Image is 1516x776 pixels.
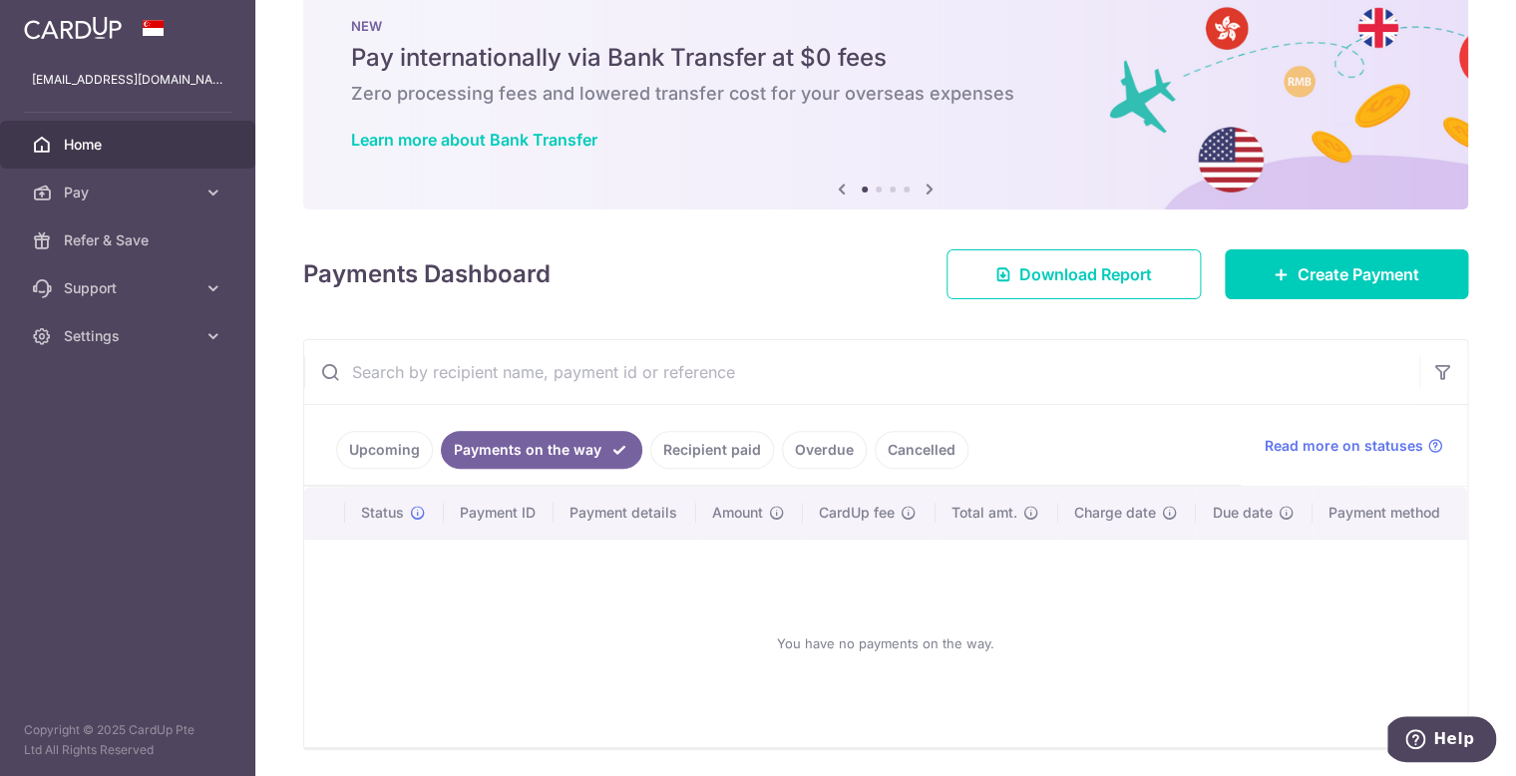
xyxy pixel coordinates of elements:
h4: Payments Dashboard [303,256,551,292]
span: Status [361,503,404,523]
span: Total amt. [951,503,1017,523]
iframe: Opens a widget where you can find more information [1387,716,1496,766]
a: Create Payment [1225,249,1468,299]
span: Charge date [1074,503,1156,523]
div: You have no payments on the way. [328,556,1443,731]
h6: Zero processing fees and lowered transfer cost for your overseas expenses [351,82,1420,106]
a: Cancelled [875,431,968,469]
a: Learn more about Bank Transfer [351,130,597,150]
span: Read more on statuses [1265,436,1423,456]
th: Payment method [1313,487,1467,539]
span: Home [64,135,195,155]
a: Overdue [782,431,867,469]
th: Payment details [554,487,696,539]
p: [EMAIL_ADDRESS][DOMAIN_NAME] [32,70,223,90]
span: CardUp fee [819,503,895,523]
a: Download Report [947,249,1201,299]
a: Upcoming [336,431,433,469]
th: Payment ID [444,487,554,539]
a: Read more on statuses [1265,436,1443,456]
span: Pay [64,183,195,202]
span: Settings [64,326,195,346]
span: Refer & Save [64,230,195,250]
span: Create Payment [1298,262,1419,286]
a: Recipient paid [650,431,774,469]
p: NEW [351,18,1420,34]
span: Download Report [1019,262,1152,286]
input: Search by recipient name, payment id or reference [304,340,1419,404]
h5: Pay internationally via Bank Transfer at $0 fees [351,42,1420,74]
span: Due date [1212,503,1272,523]
img: CardUp [24,16,122,40]
span: Amount [712,503,763,523]
span: Support [64,278,195,298]
a: Payments on the way [441,431,642,469]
